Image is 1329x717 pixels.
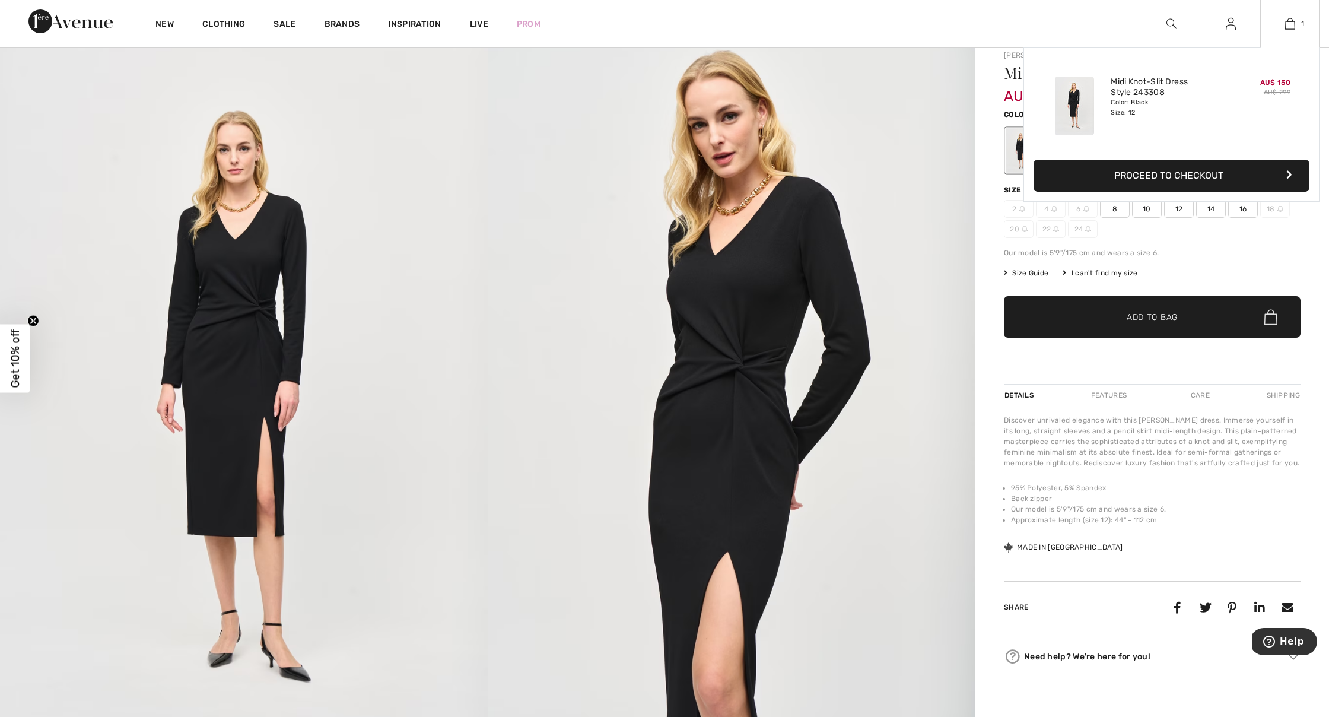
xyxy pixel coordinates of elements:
div: Size ([GEOGRAPHIC_DATA]/[GEOGRAPHIC_DATA]): [1004,185,1202,195]
a: Clothing [202,19,245,31]
a: Prom [517,18,540,30]
img: Bag.svg [1264,309,1277,325]
li: Our model is 5'9"/175 cm and wears a size 6. [1011,504,1301,515]
a: Brands [325,19,360,31]
a: [PERSON_NAME] [1004,51,1063,59]
div: Our model is 5'9"/175 cm and wears a size 6. [1004,248,1301,258]
span: Color: [1004,110,1032,119]
a: Sale [274,19,295,31]
span: 20 [1004,220,1034,238]
h1: Midi Knot-slit Dress Style 243308 [1004,65,1251,81]
iframe: Opens a widget where you can find more information [1252,628,1317,658]
span: AU$ 150 [1260,78,1290,87]
img: My Info [1226,17,1236,31]
span: 2 [1004,200,1034,218]
img: ring-m.svg [1019,206,1025,212]
a: Midi Knot-Slit Dress Style 243308 [1111,77,1228,98]
span: Size Guide [1004,268,1048,278]
div: Shipping [1264,385,1301,406]
img: My Bag [1285,17,1295,31]
img: search the website [1166,17,1177,31]
span: Add to Bag [1127,311,1178,323]
div: Color: Black Size: 12 [1111,98,1228,117]
div: Details [1004,385,1037,406]
li: Approximate length (size 12): 44" - 112 cm [1011,515,1301,525]
div: Made in [GEOGRAPHIC_DATA] [1004,542,1123,553]
span: 1 [1301,18,1304,29]
button: Add to Bag [1004,296,1301,338]
a: 1 [1261,17,1319,31]
div: Care [1181,385,1220,406]
button: Proceed to Checkout [1034,160,1309,192]
img: Midi Knot-Slit Dress Style 243308 [1055,77,1094,135]
div: Black [1006,128,1037,173]
s: AU$ 299 [1264,88,1290,96]
img: 1ère Avenue [28,9,113,33]
img: ring-m.svg [1022,226,1028,232]
img: Arrow2.svg [1288,654,1299,660]
li: Back zipper [1011,493,1301,504]
a: Live [470,18,488,30]
span: Inspiration [388,19,441,31]
div: Need help? We're here for you! [1004,648,1301,665]
div: Discover unrivaled elegance with this [PERSON_NAME] dress. Immerse yourself in its long, straight... [1004,415,1301,468]
a: Sign In [1216,17,1245,31]
span: AU$ 150 [1004,76,1060,104]
div: I can't find my size [1063,268,1137,278]
a: New [155,19,174,31]
span: Share [1004,603,1029,611]
span: Get 10% off [8,329,22,388]
button: Close teaser [27,315,39,327]
div: Features [1081,385,1137,406]
li: 95% Polyester, 5% Spandex [1011,483,1301,493]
